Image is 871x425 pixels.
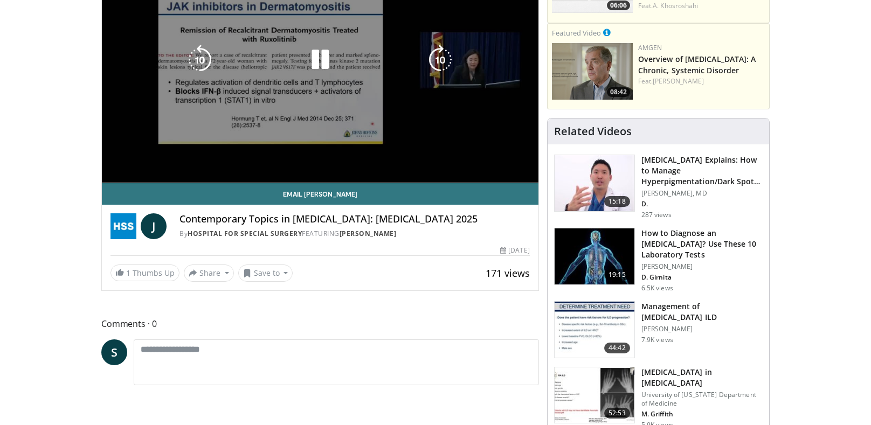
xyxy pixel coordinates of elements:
a: 19:15 How to Diagnose an [MEDICAL_DATA]? Use These 10 Laboratory Tests [PERSON_NAME] D. Girnita 6... [554,228,763,292]
p: [PERSON_NAME] [641,325,763,333]
span: 19:15 [604,269,630,280]
p: 7.9K views [641,336,673,344]
div: Feat. [638,1,765,11]
img: e1503c37-a13a-4aad-9ea8-1e9b5ff728e6.150x105_q85_crop-smart_upscale.jpg [555,155,634,211]
a: S [101,339,127,365]
p: 287 views [641,211,672,219]
a: 08:42 [552,43,633,100]
h4: Related Videos [554,125,632,138]
p: [PERSON_NAME] [641,262,763,271]
a: Email [PERSON_NAME] [102,183,538,205]
a: 44:42 Management of [MEDICAL_DATA] ILD [PERSON_NAME] 7.9K views [554,301,763,358]
a: 1 Thumbs Up [110,264,179,281]
span: 15:18 [604,196,630,207]
p: 6.5K views [641,284,673,292]
h3: [MEDICAL_DATA] in [MEDICAL_DATA] [641,367,763,388]
span: 08:42 [607,87,630,97]
p: University of [US_STATE] Department of Medicine [641,391,763,408]
p: D. [641,200,763,208]
a: Overview of [MEDICAL_DATA]: A Chronic, Systemic Disorder [638,54,756,75]
h4: Contemporary Topics in [MEDICAL_DATA]: [MEDICAL_DATA] 2025 [179,213,530,225]
a: [PERSON_NAME] [653,76,704,86]
p: M. Griffith [641,410,763,419]
div: By FEATURING [179,229,530,239]
img: f34b7c1c-2f02-4eb7-a3f6-ccfac58a9900.150x105_q85_crop-smart_upscale.jpg [555,302,634,358]
span: 44:42 [604,343,630,353]
a: Hospital for Special Surgery [188,229,302,238]
img: Hospital for Special Surgery [110,213,136,239]
span: 06:06 [607,1,630,10]
span: Comments 0 [101,317,539,331]
img: 40cb7efb-a405-4d0b-b01f-0267f6ac2b93.png.150x105_q85_crop-smart_upscale.png [552,43,633,100]
img: 9d501fbd-9974-4104-9b57-c5e924c7b363.150x105_q85_crop-smart_upscale.jpg [555,367,634,423]
a: [PERSON_NAME] [340,229,397,238]
h3: [MEDICAL_DATA] Explains: How to Manage Hyperpigmentation/Dark Spots o… [641,155,763,187]
p: D. Girnita [641,273,763,282]
h3: How to Diagnose an [MEDICAL_DATA]? Use These 10 Laboratory Tests [641,228,763,260]
button: Save to [238,264,293,282]
div: [DATE] [500,246,529,255]
a: 15:18 [MEDICAL_DATA] Explains: How to Manage Hyperpigmentation/Dark Spots o… [PERSON_NAME], MD D.... [554,155,763,219]
a: Amgen [638,43,662,52]
span: 52:53 [604,408,630,419]
h3: Management of [MEDICAL_DATA] ILD [641,301,763,323]
p: [PERSON_NAME], MD [641,189,763,198]
span: 1 [126,268,130,278]
div: Feat. [638,76,765,86]
img: 94354a42-e356-4408-ae03-74466ea68b7a.150x105_q85_crop-smart_upscale.jpg [555,228,634,284]
small: Featured Video [552,28,601,38]
a: J [141,213,167,239]
button: Share [184,264,234,282]
span: 171 views [486,267,530,280]
a: A. Khosroshahi [653,1,698,10]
